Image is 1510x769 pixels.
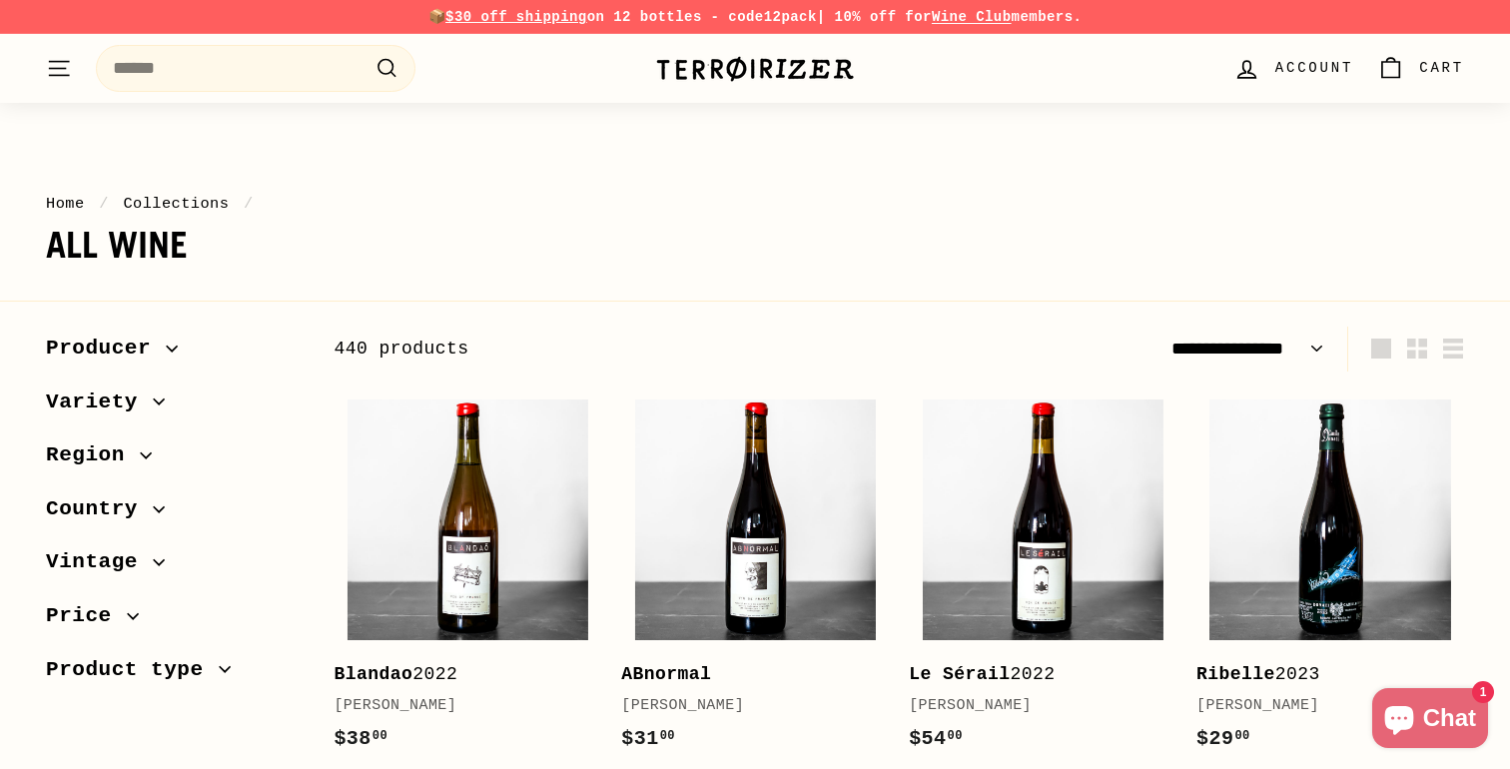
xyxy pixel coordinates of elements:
[1365,39,1476,98] a: Cart
[1275,57,1353,79] span: Account
[1419,57,1464,79] span: Cart
[764,9,817,25] strong: 12pack
[932,9,1012,25] a: Wine Club
[46,195,85,213] a: Home
[1366,688,1494,753] inbox-online-store-chat: Shopify online store chat
[46,438,140,472] span: Region
[46,226,1464,266] h1: All wine
[621,664,711,684] b: ABnormal
[46,492,153,526] span: Country
[334,727,387,750] span: $38
[1234,729,1249,743] sup: 00
[373,729,387,743] sup: 00
[94,195,114,213] span: /
[1196,660,1444,689] div: 2023
[334,660,581,689] div: 2022
[239,195,259,213] span: /
[46,6,1464,28] p: 📦 on 12 bottles - code | 10% off for members.
[334,335,899,364] div: 440 products
[660,729,675,743] sup: 00
[46,594,302,648] button: Price
[445,9,587,25] span: $30 off shipping
[1196,664,1275,684] b: Ribelle
[46,192,1464,216] nav: breadcrumbs
[1221,39,1365,98] a: Account
[334,694,581,718] div: [PERSON_NAME]
[46,433,302,487] button: Region
[46,540,302,594] button: Vintage
[46,332,166,366] span: Producer
[46,648,302,702] button: Product type
[948,729,963,743] sup: 00
[46,381,302,434] button: Variety
[46,487,302,541] button: Country
[909,694,1156,718] div: [PERSON_NAME]
[909,660,1156,689] div: 2022
[46,385,153,419] span: Variety
[621,727,675,750] span: $31
[621,694,869,718] div: [PERSON_NAME]
[1196,694,1444,718] div: [PERSON_NAME]
[334,664,412,684] b: Blandao
[46,653,219,687] span: Product type
[1196,727,1250,750] span: $29
[46,327,302,381] button: Producer
[909,664,1010,684] b: Le Sérail
[46,599,127,633] span: Price
[909,727,963,750] span: $54
[46,545,153,579] span: Vintage
[123,195,229,213] a: Collections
